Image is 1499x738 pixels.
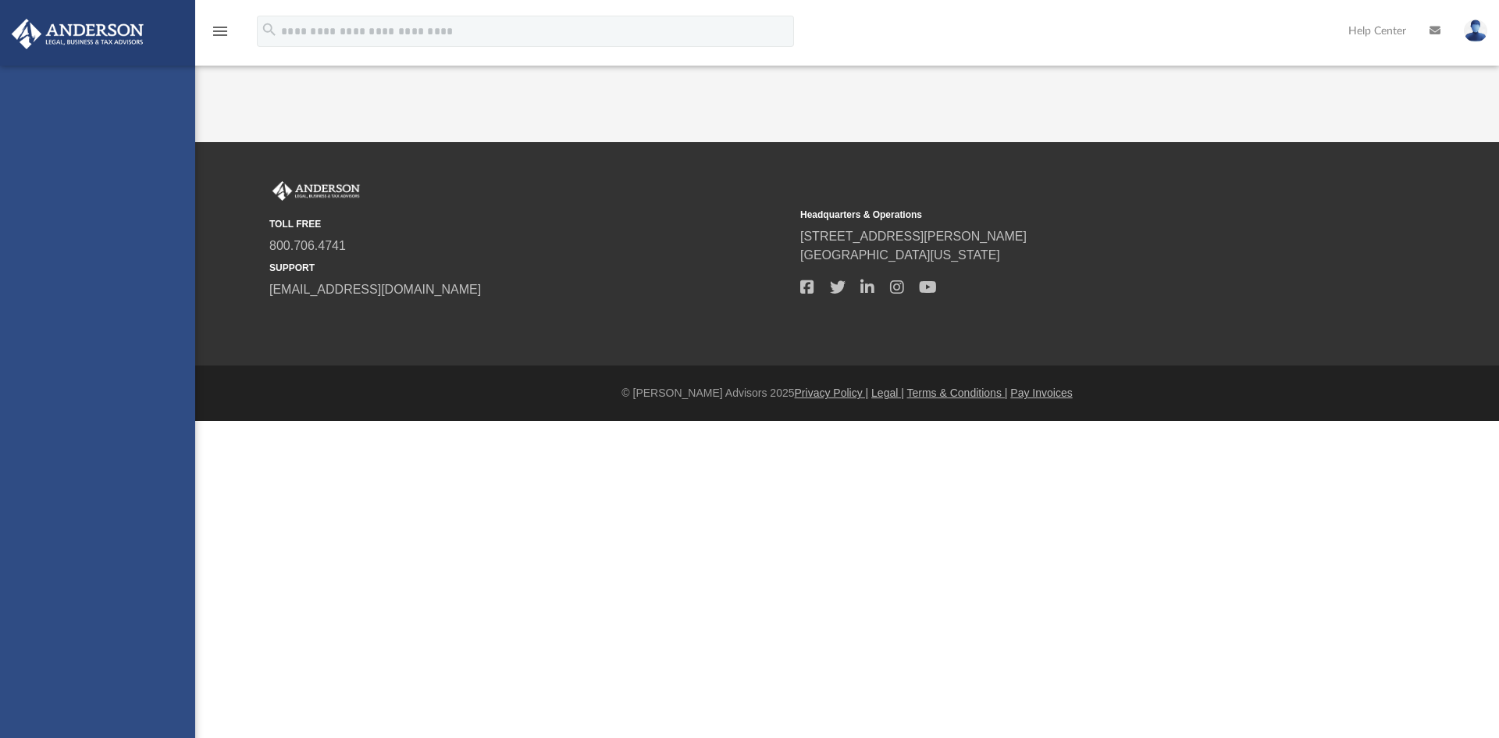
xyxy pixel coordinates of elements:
a: [STREET_ADDRESS][PERSON_NAME] [800,230,1027,243]
a: [EMAIL_ADDRESS][DOMAIN_NAME] [269,283,481,296]
small: Headquarters & Operations [800,208,1320,222]
a: 800.706.4741 [269,239,346,252]
small: SUPPORT [269,261,789,275]
a: Terms & Conditions | [907,387,1008,399]
img: Anderson Advisors Platinum Portal [269,181,363,201]
div: © [PERSON_NAME] Advisors 2025 [195,385,1499,401]
a: Privacy Policy | [795,387,869,399]
img: User Pic [1464,20,1487,42]
a: menu [211,30,230,41]
i: search [261,21,278,38]
a: Legal | [871,387,904,399]
img: Anderson Advisors Platinum Portal [7,19,148,49]
small: TOLL FREE [269,217,789,231]
i: menu [211,22,230,41]
a: [GEOGRAPHIC_DATA][US_STATE] [800,248,1000,262]
a: Pay Invoices [1010,387,1072,399]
